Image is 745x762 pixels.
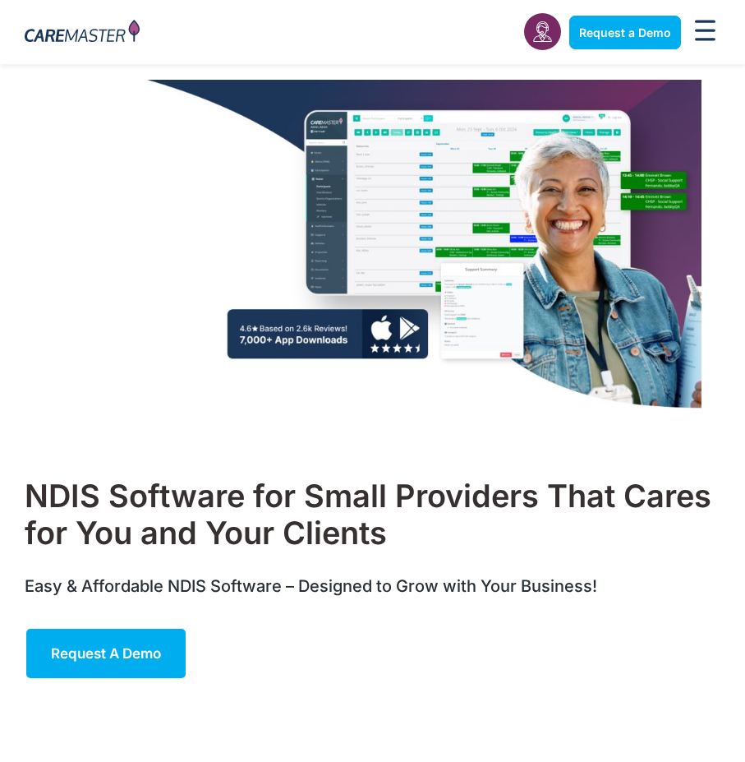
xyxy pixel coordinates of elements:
[25,627,187,680] a: Request a Demo
[579,25,671,39] span: Request a Demo
[689,15,720,50] div: Menu Toggle
[51,645,161,662] span: Request a Demo
[25,20,140,45] img: CareMaster Logo
[25,576,597,596] span: Easy & Affordable NDIS Software – Designed to Grow with Your Business!
[25,478,720,552] h1: NDIS Software for Small Providers That Cares for You and Your Clients
[569,16,681,49] a: Request a Demo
